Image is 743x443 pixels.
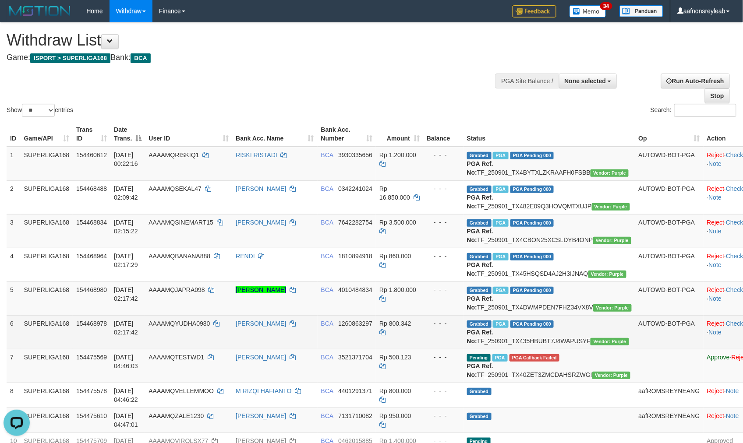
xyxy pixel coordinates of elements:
a: Reject [707,253,725,260]
a: M RIZQI HAFIANTO [236,387,291,394]
span: [DATE] 00:22:16 [114,151,138,167]
td: 5 [7,281,21,315]
span: Pending [467,354,491,362]
span: 154468978 [76,320,107,327]
span: PGA Pending [510,152,554,159]
td: AUTOWD-BOT-PGA [635,281,704,315]
h4: Game: Bank: [7,53,487,62]
span: Rp 800.000 [379,387,411,394]
span: PGA Pending [510,219,554,227]
span: None selected [565,77,606,84]
span: 154475578 [76,387,107,394]
a: Note [709,228,722,235]
a: Reject [707,387,725,394]
span: Vendor URL: https://trx4.1velocity.biz [591,338,629,345]
span: BCA [321,387,333,394]
td: SUPERLIGA168 [21,248,73,281]
span: BCA [321,219,333,226]
span: Marked by aafchoeunmanni [493,287,508,294]
td: 2 [7,180,21,214]
a: Note [709,261,722,268]
a: Run Auto-Refresh [661,74,730,88]
a: Reject [707,185,725,192]
img: MOTION_logo.png [7,4,73,18]
span: Copy 3930335656 to clipboard [338,151,372,158]
img: Feedback.jpg [513,5,556,18]
span: Vendor URL: https://trx4.1velocity.biz [593,237,631,244]
span: AAAAMQJAPRA098 [149,286,205,293]
a: Note [709,194,722,201]
a: [PERSON_NAME] [236,320,286,327]
span: 154468980 [76,286,107,293]
div: - - - [427,151,460,159]
div: - - - [427,353,460,362]
span: Marked by aafmaleo [492,354,508,362]
th: User ID: activate to sort column ascending [145,122,232,147]
b: PGA Ref. No: [467,329,493,345]
span: Rp 3.500.000 [379,219,416,226]
span: BCA [321,320,333,327]
div: - - - [427,218,460,227]
span: 154460612 [76,151,107,158]
span: BCA [321,412,333,419]
span: Copy 7131710082 to clipboard [338,412,372,419]
button: Open LiveChat chat widget [4,4,30,30]
span: PGA Pending [510,320,554,328]
span: Copy 1260863297 to clipboard [338,320,372,327]
span: AAAAMQYUDHA0980 [149,320,210,327]
div: - - - [427,319,460,328]
a: Stop [705,88,730,103]
span: [DATE] 04:47:01 [114,412,138,428]
span: BCA [321,185,333,192]
span: Rp 860.000 [379,253,411,260]
td: TF_250901_TX45HSQSD4AJ2H3IJNAQ [463,248,635,281]
span: ISPORT > SUPERLIGA168 [30,53,110,63]
td: SUPERLIGA168 [21,281,73,315]
a: Note [709,329,722,336]
span: Marked by aafchoeunmanni [493,320,508,328]
span: 154475569 [76,354,107,361]
td: AUTOWD-BOT-PGA [635,180,704,214]
span: 154475610 [76,412,107,419]
span: BCA [321,253,333,260]
th: Status [463,122,635,147]
span: Rp 950.000 [379,412,411,419]
span: AAAAMQSINEMART15 [149,219,213,226]
b: PGA Ref. No: [467,160,493,176]
td: aafROMSREYNEANG [635,383,704,408]
a: [PERSON_NAME] [236,219,286,226]
span: Vendor URL: https://trx4.1velocity.biz [591,169,629,177]
span: Copy 3521371704 to clipboard [338,354,372,361]
td: TF_250901_TX4BYTXLZKRAAFH0FSBB [463,147,635,181]
span: 154468964 [76,253,107,260]
th: Bank Acc. Number: activate to sort column ascending [318,122,376,147]
span: [DATE] 02:17:29 [114,253,138,268]
h1: Withdraw List [7,32,487,49]
a: RISKI RISTADI [236,151,277,158]
span: Rp 1.800.000 [379,286,416,293]
td: 1 [7,147,21,181]
td: AUTOWD-BOT-PGA [635,315,704,349]
span: Marked by aafnonsreyleab [493,152,508,159]
span: PGA Pending [510,253,554,260]
td: TF_250901_TX4DWMPDEN7FHZ34VX8V [463,281,635,315]
a: Reject [707,151,725,158]
span: AAAAMQRISKIQ1 [149,151,199,158]
span: Marked by aafnonsreyleab [493,219,508,227]
a: Approve [707,354,730,361]
input: Search: [674,104,736,117]
td: 8 [7,383,21,408]
div: - - - [427,252,460,260]
div: - - - [427,285,460,294]
a: Note [726,412,739,419]
th: Amount: activate to sort column ascending [376,122,423,147]
span: Grabbed [467,219,492,227]
a: RENDI [236,253,255,260]
td: TF_250901_TX4CBON25XCSLDYB4ONP [463,214,635,248]
span: [DATE] 02:17:42 [114,286,138,302]
span: Grabbed [467,388,492,395]
span: 154468834 [76,219,107,226]
a: Note [709,295,722,302]
span: Rp 800.342 [379,320,411,327]
th: Game/API: activate to sort column ascending [21,122,73,147]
